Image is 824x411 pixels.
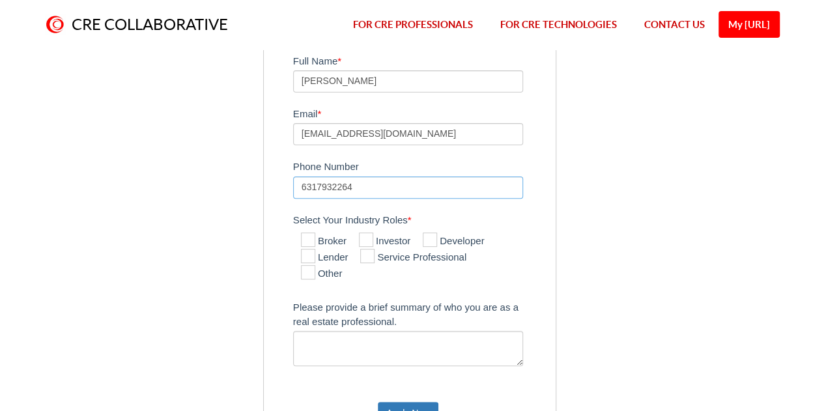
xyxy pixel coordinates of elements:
label: Broker [301,234,347,249]
label: Other [301,266,343,282]
a: My [URL] [718,11,780,38]
label: Developer [423,234,484,249]
label: Select Your Industry Roles [293,208,549,229]
label: Full Name [293,50,549,70]
label: Phone Number [293,155,549,176]
label: Lender [301,250,348,266]
label: Email [293,102,549,123]
label: Service Professional [360,250,466,266]
label: Please provide a brief summary of who you are as a real estate professional. [293,296,549,331]
label: Investor [359,234,410,249]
